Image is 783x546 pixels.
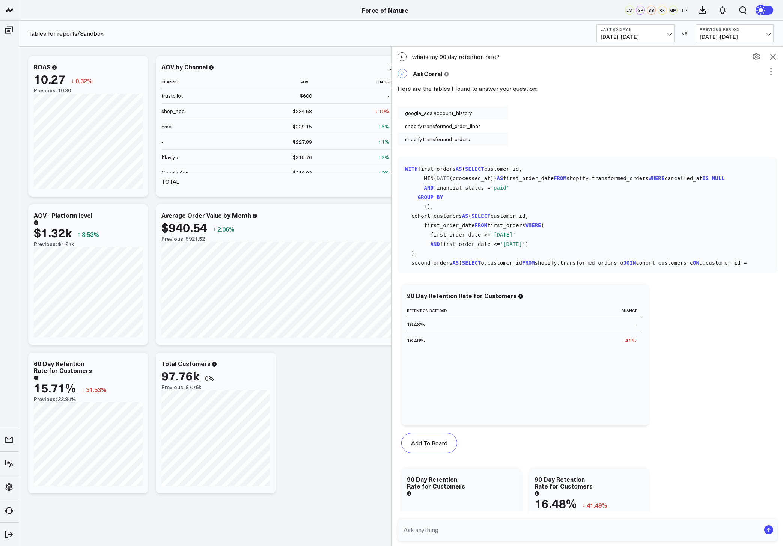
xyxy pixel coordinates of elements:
span: 0.32% [75,77,93,85]
span: NULL [712,175,725,181]
input: Ask anything [402,523,760,537]
span: GROUP [418,194,434,200]
div: trustpilot [161,92,183,100]
div: email [161,123,174,130]
span: SELECT [465,166,484,172]
th: Retention Rate 90d [407,305,482,317]
span: 41.49% [587,501,607,509]
span: ↑ [213,224,216,234]
span: L [398,52,407,61]
th: Change [319,76,396,88]
b: Last 90 Days [601,27,670,32]
div: Total Customers [161,359,211,368]
div: whats my 90 day retention rate? [392,48,783,65]
div: Previous: 97.76k [161,384,270,390]
div: ↓ 41% [622,337,636,344]
div: Previous: 10.30 [34,87,143,94]
span: AS [497,175,503,181]
div: 10.27 [34,72,65,86]
span: ↑ [77,229,80,239]
span: 2.06% [217,225,235,233]
span: SELECT [462,260,481,266]
button: +2 [679,6,688,15]
div: ↑ 1% [378,138,390,146]
div: SS [647,6,656,15]
th: Aov [236,76,319,88]
div: $600 [300,92,312,100]
b: Previous Period [700,27,769,32]
th: Change [482,305,642,317]
div: RR [658,6,667,15]
span: JOIN [623,260,636,266]
span: ↓ [582,500,585,510]
span: '[DATE]' [491,232,516,238]
div: MM [669,6,678,15]
p: Here are the tables I found to answer your question: [398,84,777,93]
th: Channel [161,76,236,88]
span: IS [702,175,709,181]
div: AOV - Platform level [34,211,92,219]
div: TOTAL [161,178,179,186]
div: Previous: $921.52 [161,236,398,242]
div: ↑ 2% [378,154,390,161]
div: GP [636,6,645,15]
div: 15.71% [34,381,76,394]
div: $229.15 [293,123,312,130]
div: VS [678,31,692,36]
div: 97.76k [161,369,199,382]
span: ON [693,260,699,266]
button: Last 90 Days[DATE]-[DATE] [596,24,675,42]
div: ↓ 10% [375,107,390,115]
div: $227.89 [293,138,312,146]
span: AskCorral [413,69,442,78]
div: ↑ 0% [378,169,390,176]
div: shopify.transformed_orders [398,133,508,146]
div: - [388,92,390,100]
span: AS [462,213,468,219]
div: Klaviyo [161,154,178,161]
span: AND [430,241,440,247]
div: ↑ 6% [378,123,390,130]
a: Log Out [2,528,17,541]
span: AND [424,185,434,191]
div: Average Order Value by Month [161,211,251,219]
div: shopify.transformed_order_lines [398,119,508,133]
span: ↓ [71,76,74,86]
span: + 2 [681,8,687,13]
div: 16.48% [407,321,425,328]
div: 16.48% [535,496,577,510]
div: shop_app [161,107,185,115]
span: 1 [424,204,427,210]
div: 60 Day Retention Rate for Customers [34,359,92,374]
span: AS [456,166,462,172]
div: Previous: $1.21k [34,241,143,247]
div: ROAS [34,63,51,71]
span: 8.53% [82,230,99,238]
div: $940.54 [161,220,207,234]
div: - [633,321,635,328]
span: '[DATE]' [500,241,525,247]
a: Force of Nature [362,6,408,14]
span: [DATE] - [DATE] [700,34,769,40]
span: WITH [405,166,418,172]
div: 90 Day Retention Rate for Customers [535,475,593,490]
span: BY [437,194,443,200]
span: WHERE [649,175,664,181]
code: first_orders ( customer_id, MIN( (processed_at)) first_order_date shopify.transformed_orders canc... [405,164,773,390]
div: $219.76 [293,154,312,161]
button: Previous Period[DATE]-[DATE] [696,24,774,42]
button: Add To Board [401,433,457,453]
div: 90 Day Retention Rate for Customers [407,475,465,490]
span: AS [452,260,459,266]
div: $234.58 [293,107,312,115]
div: $218.93 [293,169,312,176]
a: Tables for reports/Sandbox [28,29,104,38]
div: 90 Day Retention Rate for Customers [407,291,517,300]
div: LM [625,6,634,15]
span: FROM [474,222,487,228]
div: $1.32k [34,226,72,239]
div: 16.48% [407,337,425,344]
span: ↓ [81,385,84,394]
span: 'paid' [491,185,510,191]
div: Google Ads [161,169,188,176]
